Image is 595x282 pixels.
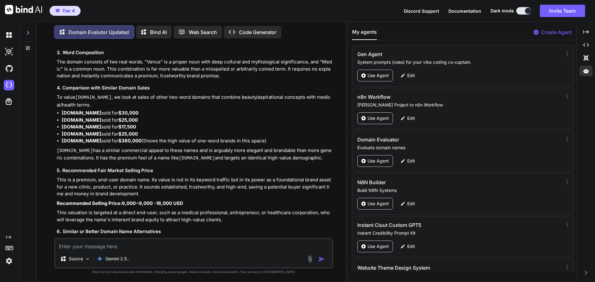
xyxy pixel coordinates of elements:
p: Instant Credibility Prompt Kit [357,230,560,236]
img: githubDark [4,63,14,74]
p: Bind can provide inaccurate information, including about people. Always double-check its answers.... [54,270,333,274]
p: Bind AI [150,28,167,36]
p: Edit [407,72,415,79]
button: My agents [352,28,377,40]
p: Source [69,256,83,262]
p: Use Agent [368,201,389,207]
p: Code Generator [239,28,276,36]
p: Gemini 2.5.. [105,256,129,262]
strong: $30,000 [118,110,139,116]
span: Dark mode [491,8,514,14]
p: Create Agent [541,28,572,36]
h3: 4. Comparison with Similar Domain Sales [57,85,332,92]
strong: $25,000 [118,131,138,137]
strong: [DOMAIN_NAME] [62,124,101,130]
button: Discord Support [404,8,439,14]
img: cloudideIcon [4,80,14,90]
span: Tier 4 [62,8,75,14]
img: icon [319,256,325,262]
p: Build N8N Systems [357,187,560,193]
strong: Recommended Selling Price: 18,000 USD [57,200,183,206]
p: Domain Evalutor Updated [68,28,129,36]
strong: [DOMAIN_NAME] [62,117,101,123]
button: premiumTier 4 [50,6,81,16]
p: has a similar commercial appeal to these names and is arguably more elegant and brandable than mo... [57,147,332,162]
p: Edit [407,201,415,207]
h3: N8N Builder [357,179,499,186]
mn: 000 [126,200,136,206]
h3: n8n Workflow [357,93,499,101]
p: Use Agent [368,115,389,121]
p: System prompts (rules) for your vibe coding co-captain. [357,59,560,65]
p: Evaluate domain names [357,145,560,151]
li: sold for [62,124,332,131]
h3: 5. Recommended Fair Market Selling Price [57,167,332,174]
img: darkChat [4,30,14,40]
h3: Gen Agent [357,50,499,58]
code: [DOMAIN_NAME] [179,156,215,161]
annotation: 9,000 - [139,200,156,206]
strong: [DOMAIN_NAME] [62,110,101,116]
img: Gemini 2.5 Pro [97,256,103,262]
p: Use Agent [368,243,389,249]
mo: , [125,200,126,206]
li: sold for [62,110,332,117]
li: sold for [62,131,332,138]
p: Here are 10 alternative domain names that target a similar niche, offering different branding ang... [57,238,332,245]
img: settings [4,256,14,266]
strong: $360,000 [118,138,142,144]
mn: 9 [122,200,125,206]
img: Pick Models [85,256,90,262]
h3: Domain Evaluator [357,136,499,143]
mo: − [136,200,139,206]
strong: [DOMAIN_NAME] [62,138,101,144]
strong: $25,000 [118,117,138,123]
p: This is a premium, end-user domain name. Its value is not in its keyword traffic but in its power... [57,176,332,197]
h3: 3. Word Composition [57,49,332,56]
p: Use Agent [368,72,389,79]
h3: Instant Clout Custom GPT5 [357,221,499,229]
p: This valuation is targeted at a direct end-user, such as a medical professional, entrepreneur, or... [57,209,332,223]
img: Bind AI [5,5,42,14]
p: Edit [407,158,415,164]
p: Edit [407,243,415,249]
img: darkAi-studio [4,46,14,57]
p: Edit [407,115,415,121]
p: [PERSON_NAME] Project to n8n Workflow [357,102,560,108]
button: Invite Team [540,5,585,17]
li: sold for (Shows the high value of one-word brands in this space) [62,137,332,145]
strong: [DOMAIN_NAME] [62,131,101,137]
p: Web Search [189,28,217,36]
p: The domain consists of two real words. "Venus" is a proper noun with deep cultural and mythologic... [57,59,332,80]
li: sold for [62,117,332,124]
button: Documentation [448,8,481,14]
code: [DOMAIN_NAME] [75,95,112,100]
p: To value , we look at sales of other two-word domains that combine beauty/aspirational concepts w... [57,94,332,108]
img: attachment [306,255,314,262]
h3: Website Theme Design System [357,264,499,271]
img: premium [55,9,60,13]
p: Use Agent [368,158,389,164]
h3: 6. Similar or Better Domain Name Alternatives [57,228,332,235]
code: [DOMAIN_NAME] [57,148,93,154]
strong: $17,500 [118,124,136,130]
